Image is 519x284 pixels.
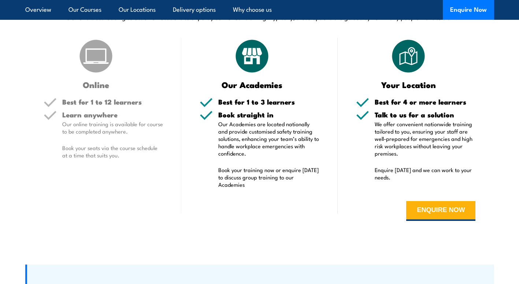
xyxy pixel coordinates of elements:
[200,80,305,89] h3: Our Academies
[375,120,476,157] p: We offer convenient nationwide training tailored to you, ensuring your staff are well-prepared fo...
[44,80,149,89] h3: Online
[375,111,476,118] h5: Talk to us for a solution
[62,120,163,135] p: Our online training is available for course to be completed anywhere.
[218,166,319,188] p: Book your training now or enquire [DATE] to discuss group training to our Academies
[218,120,319,157] p: Our Academies are located nationally and provide customised safety training solutions, enhancing ...
[62,111,163,118] h5: Learn anywhere
[375,166,476,181] p: Enquire [DATE] and we can work to your needs.
[375,98,476,105] h5: Best for 4 or more learners
[62,98,163,105] h5: Best for 1 to 12 learners
[62,144,163,159] p: Book your seats via the course schedule at a time that suits you.
[218,98,319,105] h5: Best for 1 to 3 learners
[406,201,475,221] button: ENQUIRE NOW
[218,111,319,118] h5: Book straight in
[356,80,461,89] h3: Your Location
